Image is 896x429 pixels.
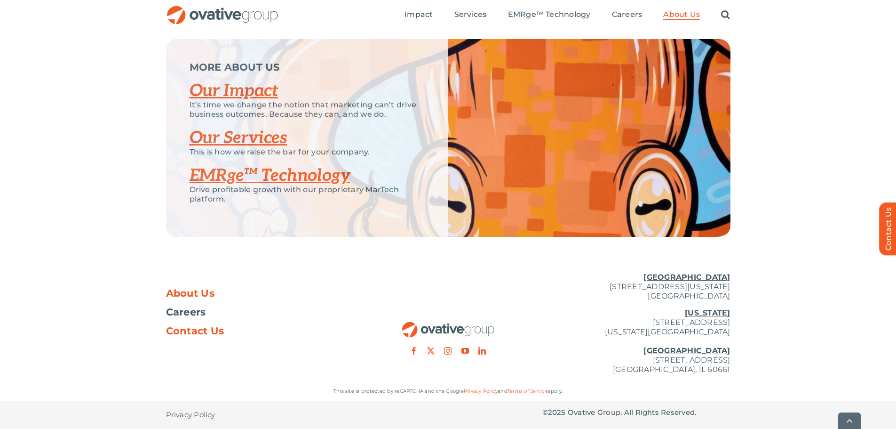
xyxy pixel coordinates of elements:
[612,10,642,19] span: Careers
[507,388,548,394] a: Terms of Service
[721,10,730,20] a: Search
[190,63,425,72] p: MORE ABOUT US
[508,10,591,20] a: EMRge™ Technology
[166,326,224,336] span: Contact Us
[685,308,730,317] u: [US_STATE]
[454,10,487,19] span: Services
[166,308,206,317] span: Careers
[542,408,730,417] p: © Ovative Group. All Rights Reserved.
[444,347,452,355] a: instagram
[464,388,498,394] a: Privacy Policy
[542,308,730,374] p: [STREET_ADDRESS] [US_STATE][GEOGRAPHIC_DATA] [STREET_ADDRESS] [GEOGRAPHIC_DATA], IL 60661
[190,100,425,119] p: It’s time we change the notion that marketing can’t drive business outcomes. Because they can, an...
[166,5,279,14] a: OG_Full_horizontal_RGB
[190,81,278,101] a: Our Impact
[404,10,433,19] span: Impact
[478,347,486,355] a: linkedin
[166,401,215,429] a: Privacy Policy
[190,185,425,204] p: Drive profitable growth with our proprietary MarTech platform.
[190,165,350,186] a: EMRge™ Technology
[166,326,354,336] a: Contact Us
[404,10,433,20] a: Impact
[190,128,287,148] a: Our Services
[401,321,495,330] a: OG_Full_horizontal_RGB
[190,147,425,157] p: This is how we raise the bar for your company.
[454,10,487,20] a: Services
[548,408,566,417] span: 2025
[166,289,215,298] span: About Us
[663,10,700,19] span: About Us
[166,387,730,396] p: This site is protected by reCAPTCHA and the Google and apply.
[166,289,354,336] nav: Footer Menu
[643,273,730,282] u: [GEOGRAPHIC_DATA]
[166,308,354,317] a: Careers
[542,273,730,301] p: [STREET_ADDRESS][US_STATE] [GEOGRAPHIC_DATA]
[643,346,730,355] u: [GEOGRAPHIC_DATA]
[410,347,418,355] a: facebook
[166,289,354,298] a: About Us
[166,410,215,420] span: Privacy Policy
[508,10,591,19] span: EMRge™ Technology
[427,347,435,355] a: twitter
[663,10,700,20] a: About Us
[461,347,469,355] a: youtube
[166,401,354,429] nav: Footer - Privacy Policy
[612,10,642,20] a: Careers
